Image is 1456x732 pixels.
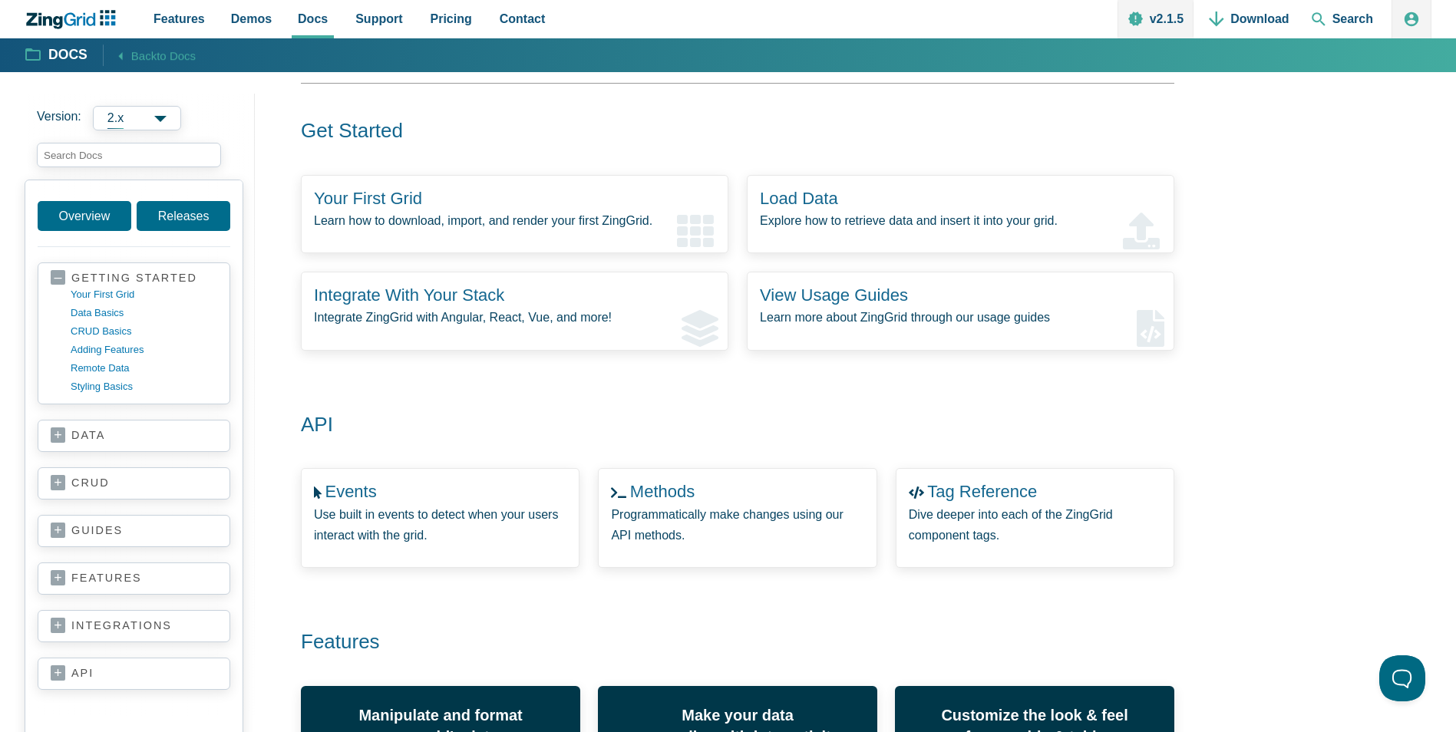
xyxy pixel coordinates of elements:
[71,285,217,304] a: your first grid
[630,482,695,501] a: Methods
[71,322,217,341] a: CRUD basics
[611,504,863,546] p: Programmatically make changes using our API methods.
[38,201,131,231] a: Overview
[282,118,1156,144] h2: Get Started
[71,304,217,322] a: data basics
[325,482,376,501] a: Events
[51,476,217,491] a: crud
[26,46,87,64] a: Docs
[760,285,908,305] a: View Usage Guides
[1379,655,1425,701] iframe: Help Scout Beacon - Open
[760,210,1161,231] p: Explore how to retrieve data and insert it into your grid.
[137,201,230,231] a: Releases
[71,341,217,359] a: adding features
[282,629,1156,655] h2: Features
[51,571,217,586] a: features
[431,8,472,29] span: Pricing
[231,8,272,29] span: Demos
[48,48,87,62] strong: Docs
[51,523,217,539] a: guides
[314,210,715,231] p: Learn how to download, import, and render your first ZingGrid.
[314,285,504,305] a: Integrate With Your Stack
[760,307,1161,328] p: Learn more about ZingGrid through our usage guides
[927,482,1037,501] a: Tag Reference
[71,359,217,378] a: remote data
[51,271,217,285] a: getting started
[25,10,124,29] a: ZingChart Logo. Click to return to the homepage
[760,189,838,208] a: Load Data
[37,106,81,130] span: Version:
[282,412,1156,438] h2: API
[909,504,1161,546] p: Dive deeper into each of the ZingGrid component tags.
[71,378,217,396] a: styling basics
[37,143,221,167] input: search input
[131,46,196,65] span: Back
[51,666,217,681] a: api
[103,45,196,65] a: Backto Docs
[51,618,217,634] a: integrations
[500,8,546,29] span: Contact
[355,8,402,29] span: Support
[154,8,205,29] span: Features
[314,189,422,208] a: Your First Grid
[298,8,328,29] span: Docs
[314,307,715,328] p: Integrate ZingGrid with Angular, React, Vue, and more!
[37,106,243,130] label: Versions
[51,428,217,443] a: data
[314,504,566,546] p: Use built in events to detect when your users interact with the grid.
[157,49,196,62] span: to Docs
